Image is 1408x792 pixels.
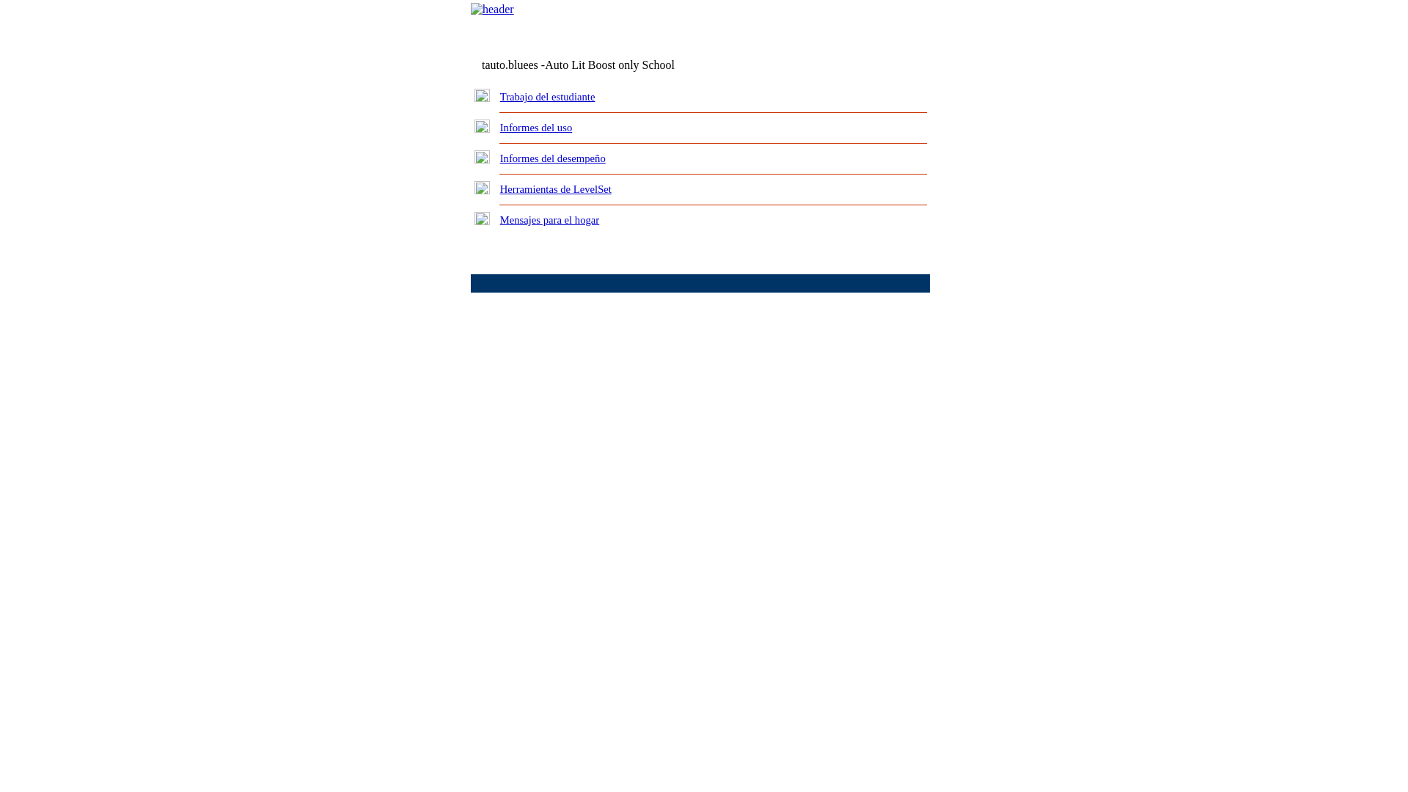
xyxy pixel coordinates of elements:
img: plus.gif [474,181,490,194]
a: Herramientas de LevelSet [500,183,612,195]
img: plus.gif [474,212,490,225]
a: Trabajo del estudiante [500,91,595,103]
img: plus.gif [474,89,490,102]
a: Informes del desempeño [500,153,606,164]
nobr: Auto Lit Boost only School [545,59,675,71]
a: Mensajes para el hogar [500,214,600,226]
a: Informes del uso [500,122,573,133]
img: plus.gif [474,120,490,133]
td: tauto.bluees - [482,59,752,72]
img: plus.gif [474,150,490,164]
img: header [471,3,514,16]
